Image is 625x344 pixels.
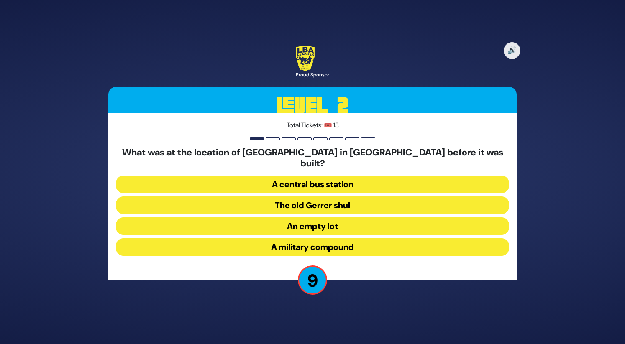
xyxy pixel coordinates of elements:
[108,87,517,125] h3: Level 2
[116,238,509,256] button: A military compound
[116,196,509,214] button: The old Gerrer shul
[116,147,509,169] h5: What was at the location of [GEOGRAPHIC_DATA] in [GEOGRAPHIC_DATA] before it was built?
[296,46,315,71] img: LBA
[296,71,329,79] div: Proud Sponsor
[504,42,520,59] button: 🔊
[116,217,509,235] button: An empty lot
[298,265,327,295] p: 9
[116,120,509,130] p: Total Tickets: 🎟️ 13
[116,176,509,193] button: A central bus station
